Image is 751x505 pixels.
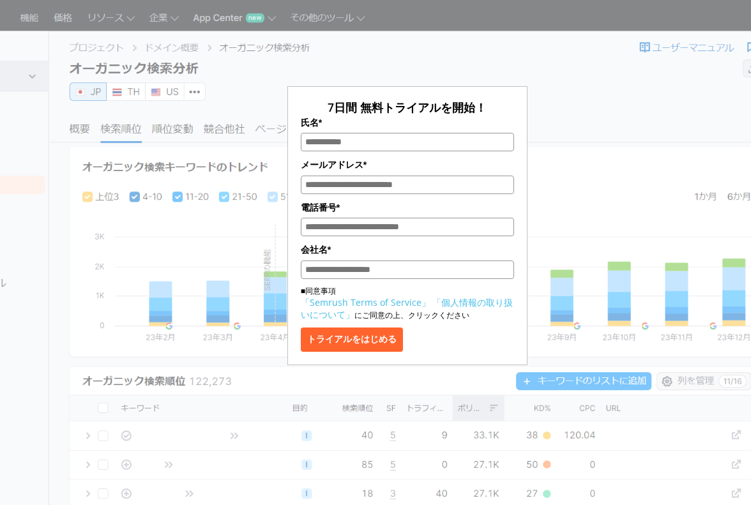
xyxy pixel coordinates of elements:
[301,158,515,172] label: メールアドレス*
[301,296,513,320] a: 「個人情報の取り扱いについて」
[301,200,515,215] label: 電話番号*
[301,296,430,308] a: 「Semrush Terms of Service」
[328,100,487,115] span: 7日間 無料トライアルを開始！
[301,285,515,321] p: ■同意事項 にご同意の上、クリックください
[301,328,403,352] button: トライアルをはじめる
